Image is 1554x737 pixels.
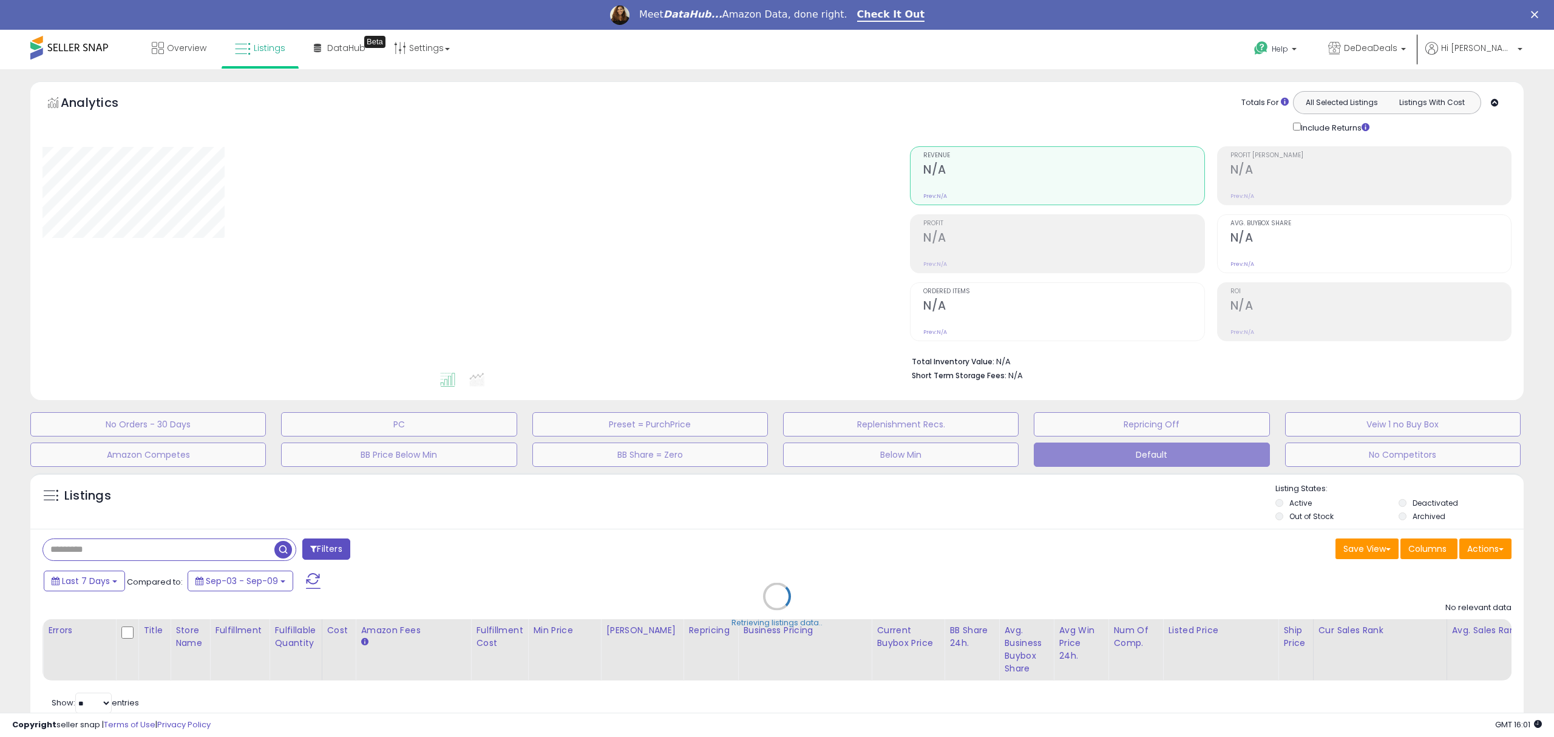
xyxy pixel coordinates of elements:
button: No Competitors [1285,443,1521,467]
div: Tooltip anchor [364,36,385,48]
small: Prev: N/A [1230,192,1254,200]
h2: N/A [923,299,1204,315]
span: Help [1272,44,1288,54]
button: BB Price Below Min [281,443,517,467]
span: Listings [254,42,285,54]
h2: N/A [923,163,1204,179]
img: Profile image for Georgie [610,5,629,25]
span: N/A [1008,370,1023,381]
div: Meet Amazon Data, done right. [639,8,847,21]
button: Default [1034,443,1269,467]
button: Amazon Competes [30,443,266,467]
b: Total Inventory Value: [912,356,994,367]
button: Preset = PurchPrice [532,412,768,436]
a: Overview [143,30,215,66]
span: Ordered Items [923,288,1204,295]
a: Listings [226,30,294,66]
h2: N/A [1230,299,1511,315]
small: Prev: N/A [1230,260,1254,268]
span: Avg. Buybox Share [1230,220,1511,227]
div: Totals For [1241,97,1289,109]
button: Below Min [783,443,1019,467]
button: Repricing Off [1034,412,1269,436]
h2: N/A [923,231,1204,247]
small: Prev: N/A [923,260,947,268]
a: Hi [PERSON_NAME] [1425,42,1522,69]
small: Prev: N/A [923,328,947,336]
small: Prev: N/A [923,192,947,200]
a: DeDeaDeals [1319,30,1415,69]
a: Check It Out [857,8,925,22]
a: Settings [385,30,459,66]
span: Hi [PERSON_NAME] [1441,42,1514,54]
span: Profit [923,220,1204,227]
div: Close [1531,11,1543,18]
a: DataHub [305,30,375,66]
h5: Analytics [61,94,142,114]
span: ROI [1230,288,1511,295]
b: Short Term Storage Fees: [912,370,1006,381]
a: Help [1244,32,1309,69]
span: Profit [PERSON_NAME] [1230,152,1511,159]
i: DataHub... [663,8,722,20]
button: All Selected Listings [1297,95,1387,110]
div: seller snap | | [12,719,211,731]
div: Include Returns [1284,120,1384,134]
span: DataHub [327,42,365,54]
i: Get Help [1254,41,1269,56]
button: Veiw 1 no Buy Box [1285,412,1521,436]
button: PC [281,412,517,436]
li: N/A [912,353,1502,368]
button: No Orders - 30 Days [30,412,266,436]
div: Retrieving listings data.. [731,617,823,628]
span: Overview [167,42,206,54]
button: Replenishment Recs. [783,412,1019,436]
small: Prev: N/A [1230,328,1254,336]
span: DeDeaDeals [1344,42,1397,54]
strong: Copyright [12,719,56,730]
span: Revenue [923,152,1204,159]
h2: N/A [1230,163,1511,179]
h2: N/A [1230,231,1511,247]
button: BB Share = Zero [532,443,768,467]
button: Listings With Cost [1386,95,1477,110]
